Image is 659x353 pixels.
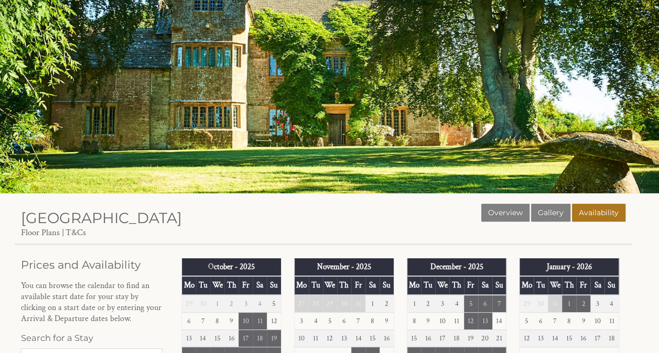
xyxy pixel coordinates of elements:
th: December - 2025 [407,258,506,276]
h3: Search for a Stay [21,333,163,343]
td: 11 [449,312,463,329]
th: Fr [576,276,590,294]
th: Sa [590,276,604,294]
td: 6 [182,312,196,329]
th: Tu [534,276,548,294]
td: 7 [492,295,506,313]
td: 18 [253,329,267,347]
a: Overview [481,204,530,222]
td: 27 [294,295,308,313]
a: [GEOGRAPHIC_DATA] [21,209,182,227]
td: 1 [407,295,421,313]
td: 6 [337,312,351,329]
td: 14 [351,329,365,347]
td: 29 [520,295,534,313]
td: 8 [210,312,224,329]
td: 7 [351,312,365,329]
td: 11 [253,312,267,329]
td: 10 [590,312,604,329]
th: Tu [421,276,435,294]
td: 1 [562,295,576,313]
td: 9 [421,312,435,329]
td: 15 [210,329,224,347]
td: 4 [449,295,463,313]
td: 9 [576,312,590,329]
td: 11 [604,312,619,329]
td: 21 [492,329,506,347]
td: 4 [253,295,267,313]
td: 31 [351,295,365,313]
td: 17 [435,329,449,347]
td: 16 [421,329,435,347]
td: 30 [534,295,548,313]
a: T&Cs [66,227,86,238]
th: November - 2025 [294,258,394,276]
th: We [548,276,562,294]
th: Mo [520,276,534,294]
td: 5 [464,295,478,313]
td: 4 [604,295,619,313]
th: Th [562,276,576,294]
th: Th [337,276,351,294]
td: 2 [224,295,239,313]
td: 2 [576,295,590,313]
td: 5 [323,312,337,329]
td: 17 [239,329,253,347]
td: 7 [548,312,562,329]
td: 8 [407,312,421,329]
a: Prices and Availability [21,258,163,271]
td: 9 [380,312,394,329]
th: Su [380,276,394,294]
td: 31 [548,295,562,313]
td: 6 [478,295,492,313]
td: 5 [520,312,534,329]
td: 5 [267,295,281,313]
p: You can browse the calendar to find an available start date for your stay by clicking on a start ... [21,280,163,324]
th: Sa [478,276,492,294]
td: 13 [182,329,196,347]
td: 18 [604,329,619,347]
th: Th [224,276,239,294]
td: 15 [407,329,421,347]
td: 30 [337,295,351,313]
td: 15 [562,329,576,347]
td: 13 [534,329,548,347]
td: 20 [478,329,492,347]
td: 1 [210,295,224,313]
th: Su [267,276,281,294]
td: 19 [267,329,281,347]
th: Fr [239,276,253,294]
th: Mo [182,276,196,294]
td: 29 [323,295,337,313]
th: We [323,276,337,294]
td: 8 [562,312,576,329]
th: Mo [294,276,308,294]
th: Th [449,276,463,294]
td: 18 [449,329,463,347]
td: 10 [435,312,449,329]
td: 12 [267,312,281,329]
td: 29 [182,295,196,313]
td: 10 [239,312,253,329]
th: October - 2025 [182,258,282,276]
td: 4 [309,312,323,329]
td: 14 [196,329,210,347]
td: 3 [294,312,308,329]
td: 28 [309,295,323,313]
td: 30 [196,295,210,313]
td: 12 [464,312,478,329]
th: Fr [351,276,365,294]
td: 10 [294,329,308,347]
td: 3 [435,295,449,313]
td: 3 [590,295,604,313]
td: 8 [365,312,380,329]
th: Sa [365,276,380,294]
td: 15 [365,329,380,347]
th: Su [604,276,619,294]
td: 12 [323,329,337,347]
td: 14 [548,329,562,347]
td: 3 [239,295,253,313]
td: 12 [520,329,534,347]
td: 13 [337,329,351,347]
